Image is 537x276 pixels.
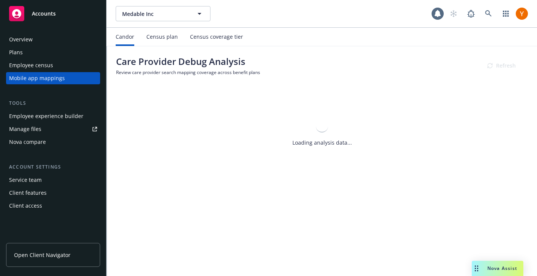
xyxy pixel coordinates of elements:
[9,72,65,84] div: Mobile app mappings
[116,55,260,68] h1: Care Provider Debug Analysis
[6,59,100,71] a: Employee census
[6,33,100,46] a: Overview
[9,46,23,58] div: Plans
[487,265,517,271] span: Nova Assist
[6,174,100,186] a: Service team
[481,6,496,21] a: Search
[9,174,42,186] div: Service team
[6,123,100,135] a: Manage files
[32,11,56,17] span: Accounts
[9,33,33,46] div: Overview
[122,10,188,18] span: Medable Inc
[9,187,47,199] div: Client features
[6,163,100,171] div: Account settings
[9,200,42,212] div: Client access
[292,139,352,147] p: Loading analysis data...
[463,6,479,21] a: Report a Bug
[9,59,53,71] div: Employee census
[6,99,100,107] div: Tools
[472,261,523,276] button: Nova Assist
[6,72,100,84] a: Mobile app mappings
[9,110,83,122] div: Employee experience builder
[116,34,134,40] div: Candor
[6,3,100,24] a: Accounts
[498,6,513,21] a: Switch app
[190,34,243,40] div: Census coverage tier
[116,69,260,76] p: Review care provider search mapping coverage across benefit plans
[146,34,178,40] div: Census plan
[116,6,210,21] button: Medable Inc
[472,261,481,276] div: Drag to move
[516,8,528,20] img: photo
[9,136,46,148] div: Nova compare
[6,200,100,212] a: Client access
[6,136,100,148] a: Nova compare
[9,123,41,135] div: Manage files
[6,110,100,122] a: Employee experience builder
[14,251,71,259] span: Open Client Navigator
[6,187,100,199] a: Client features
[446,6,461,21] a: Start snowing
[6,46,100,58] a: Plans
